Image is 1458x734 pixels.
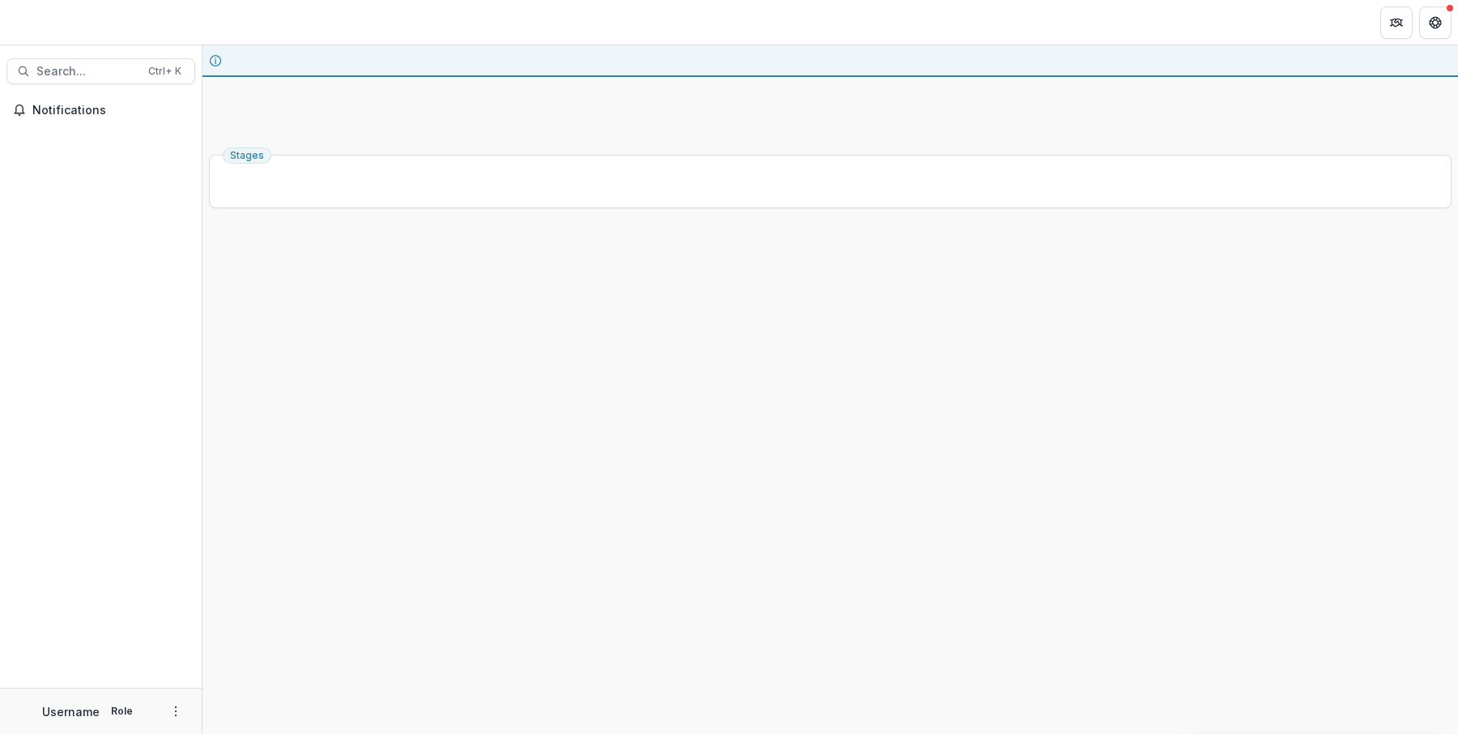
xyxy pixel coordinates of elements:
p: Username [42,703,100,720]
button: Search... [6,58,195,84]
span: Notifications [32,104,189,117]
div: Ctrl + K [145,62,185,80]
button: Partners [1380,6,1413,39]
button: Notifications [6,97,195,123]
button: Get Help [1419,6,1452,39]
button: More [166,702,185,721]
span: Stages [230,150,264,161]
span: Search... [36,65,139,79]
p: Role [106,704,138,719]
